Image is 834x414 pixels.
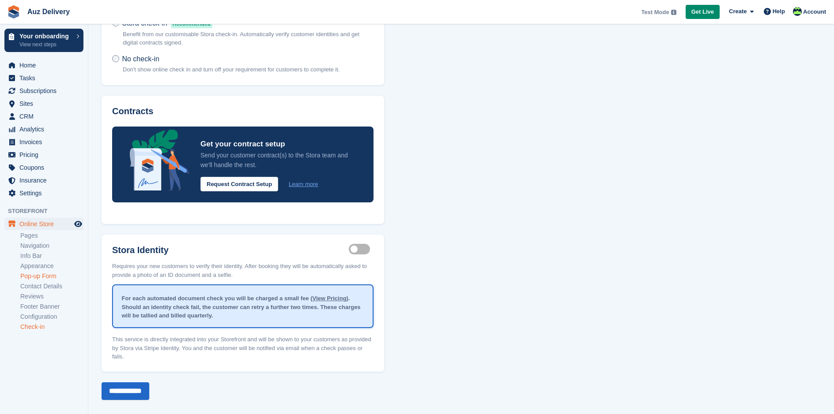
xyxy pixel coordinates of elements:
[4,110,83,123] a: menu
[349,249,374,250] label: Identity proof enabled
[4,29,83,52] a: Your onboarding View next steps
[123,30,374,47] p: Benefit from our customisable Stora check-in. Automatically verify customer identities and get di...
[200,177,278,191] button: Request Contract Setup
[113,287,373,327] div: For each automated document check you will be charged a small fee ( ). Should an identity check f...
[19,149,72,161] span: Pricing
[19,123,72,135] span: Analytics
[112,257,374,279] p: Requires your new customers to verify their identity. After booking they will be automatically as...
[793,7,802,16] img: Beji Obong
[130,130,190,190] img: integrated-contracts-announcement-icon-4bcc16208f3049d2eff6d38435ce2bd7c70663ee5dfbe56b0d99acac82...
[112,55,119,62] input: No check-in Don't show online check in and turn off your requirement for customers to complete it.
[691,7,714,16] span: Get Live
[20,272,83,280] a: Pop-up Form
[773,7,785,16] span: Help
[729,7,747,16] span: Create
[112,245,349,255] label: Stora Identity
[112,106,374,116] h3: Contracts
[19,174,72,186] span: Insurance
[20,231,83,240] a: Pages
[4,174,83,186] a: menu
[122,19,167,27] span: Stora check-in
[4,123,83,135] a: menu
[4,218,83,230] a: menu
[20,323,83,331] a: Check-in
[20,282,83,291] a: Contact Details
[19,161,72,174] span: Coupons
[20,292,83,301] a: Reviews
[19,85,72,97] span: Subscriptions
[19,136,72,148] span: Invoices
[4,59,83,71] a: menu
[8,207,88,216] span: Storefront
[4,85,83,97] a: menu
[20,242,83,250] a: Navigation
[73,219,83,229] a: Preview store
[19,218,72,230] span: Online Store
[803,7,826,16] span: Account
[122,55,159,63] span: No check-in
[7,5,20,19] img: stora-icon-8386f47178a22dfd0bd8f6a31ec36ba5ce8667c1dd55bd0f319d3a0aa187defe.svg
[19,72,72,84] span: Tasks
[123,65,340,74] p: Don't show online check in and turn off your requirement for customers to complete it.
[641,8,669,17] span: Test Mode
[313,295,347,302] a: View Pricing
[671,10,676,15] img: icon-info-grey-7440780725fd019a000dd9b08b2336e03edf1995a4989e88bcd33f0948082b44.svg
[4,97,83,110] a: menu
[19,187,72,199] span: Settings
[4,149,83,161] a: menu
[4,161,83,174] a: menu
[24,4,73,19] a: Auz Delivery
[19,41,72,48] p: View next steps
[686,5,720,19] a: Get Live
[20,252,83,260] a: Info Bar
[289,180,318,189] a: Learn more
[19,59,72,71] span: Home
[19,33,72,39] p: Your onboarding
[19,110,72,123] span: CRM
[20,302,83,311] a: Footer Banner
[4,136,83,148] a: menu
[112,330,374,361] p: This service is directly integrated into your Storefront and will be shown to your customers as p...
[4,187,83,199] a: menu
[200,150,356,170] p: Send your customer contract(s) to the Stora team and we'll handle the rest.
[20,313,83,321] a: Configuration
[20,262,83,270] a: Appearance
[4,72,83,84] a: menu
[19,97,72,110] span: Sites
[200,138,356,150] p: Get your contract setup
